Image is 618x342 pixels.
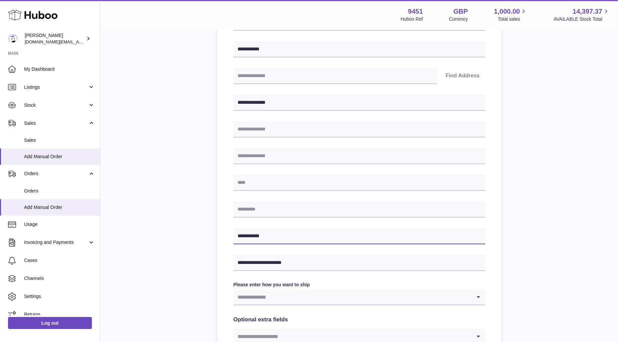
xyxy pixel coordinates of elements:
[24,188,95,194] span: Orders
[24,239,88,246] span: Invoicing and Payments
[24,170,88,177] span: Orders
[24,137,95,143] span: Sales
[24,204,95,211] span: Add Manual Order
[494,7,528,22] a: 1,000.00 Total sales
[401,16,423,22] div: Huboo Ref
[25,39,133,44] span: [DOMAIN_NAME][EMAIL_ADDRESS][DOMAIN_NAME]
[24,275,95,282] span: Channels
[453,7,468,16] strong: GBP
[554,7,610,22] a: 14,397.37 AVAILABLE Stock Total
[234,316,485,324] h2: Optional extra fields
[24,120,88,126] span: Sales
[234,289,485,305] div: Search for option
[554,16,610,22] span: AVAILABLE Stock Total
[24,221,95,228] span: Usage
[25,32,85,45] div: [PERSON_NAME]
[408,7,423,16] strong: 9451
[24,66,95,72] span: My Dashboard
[8,317,92,329] a: Log out
[498,16,527,22] span: Total sales
[24,102,88,108] span: Stock
[24,84,88,90] span: Listings
[234,282,485,288] label: Please enter how you want to ship
[24,293,95,300] span: Settings
[24,311,95,318] span: Returns
[234,289,472,305] input: Search for option
[24,153,95,160] span: Add Manual Order
[8,34,18,44] img: amir.ch@gmail.com
[494,7,520,16] span: 1,000.00
[573,7,602,16] span: 14,397.37
[449,16,468,22] div: Currency
[24,257,95,264] span: Cases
